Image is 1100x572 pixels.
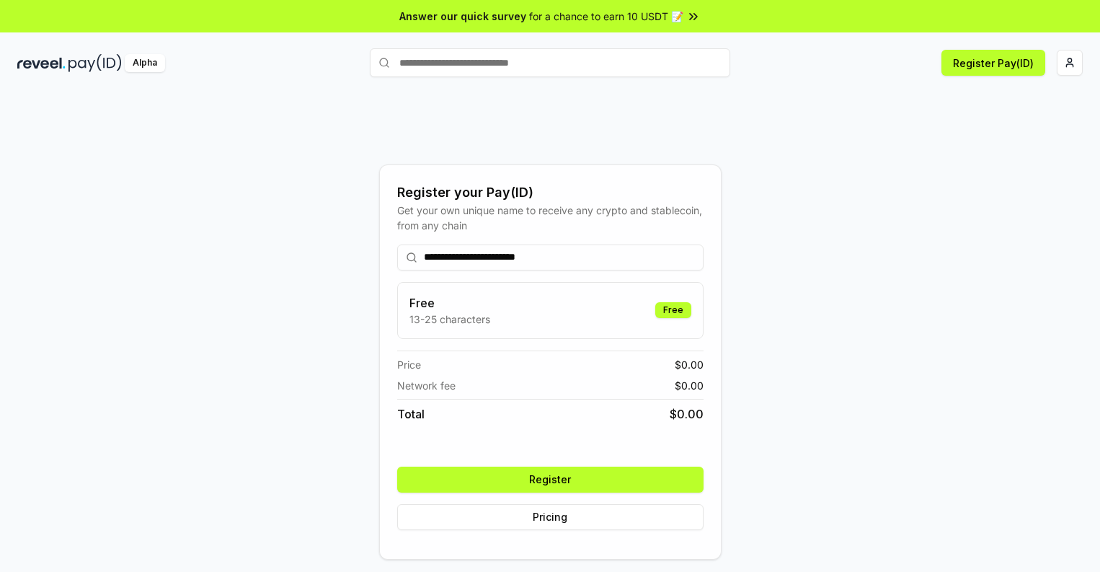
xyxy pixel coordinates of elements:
[529,9,683,24] span: for a chance to earn 10 USDT 📝
[670,405,704,423] span: $ 0.00
[397,405,425,423] span: Total
[655,302,691,318] div: Free
[409,294,490,312] h3: Free
[125,54,165,72] div: Alpha
[68,54,122,72] img: pay_id
[675,378,704,393] span: $ 0.00
[675,357,704,372] span: $ 0.00
[409,312,490,327] p: 13-25 characters
[399,9,526,24] span: Answer our quick survey
[397,378,456,393] span: Network fee
[397,182,704,203] div: Register your Pay(ID)
[397,357,421,372] span: Price
[397,504,704,530] button: Pricing
[397,203,704,233] div: Get your own unique name to receive any crypto and stablecoin, from any chain
[397,467,704,493] button: Register
[941,50,1045,76] button: Register Pay(ID)
[17,54,66,72] img: reveel_dark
